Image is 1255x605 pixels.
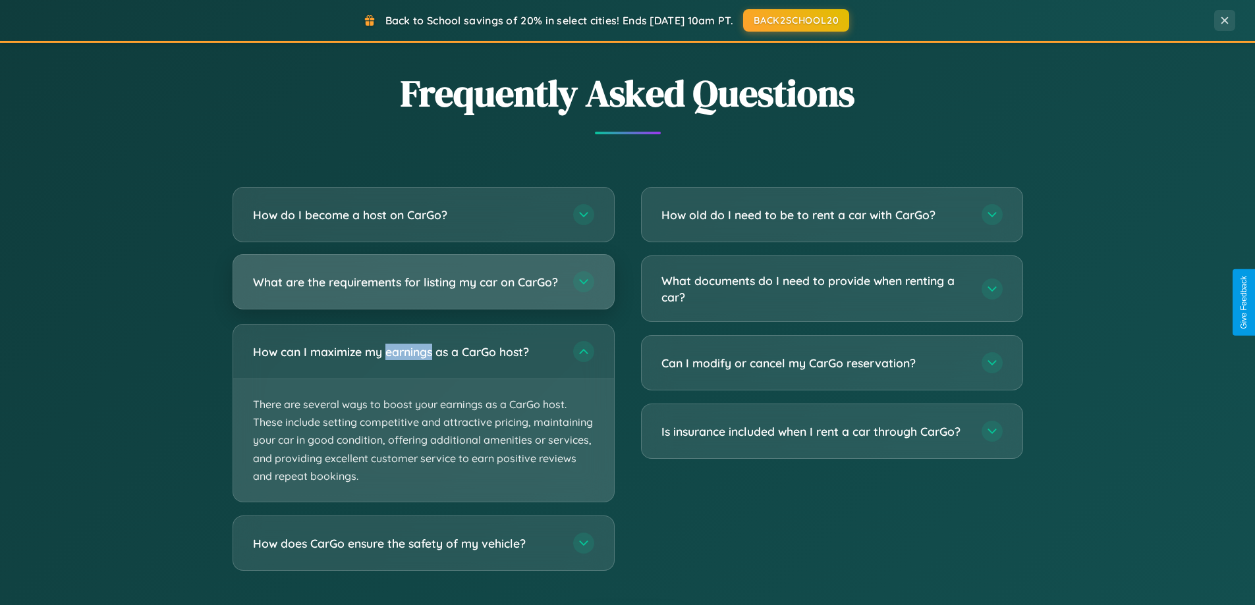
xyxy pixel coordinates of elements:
[743,9,849,32] button: BACK2SCHOOL20
[661,273,968,305] h3: What documents do I need to provide when renting a car?
[233,379,614,502] p: There are several ways to boost your earnings as a CarGo host. These include setting competitive ...
[661,207,968,223] h3: How old do I need to be to rent a car with CarGo?
[253,344,560,360] h3: How can I maximize my earnings as a CarGo host?
[233,68,1023,118] h2: Frequently Asked Questions
[661,355,968,371] h3: Can I modify or cancel my CarGo reservation?
[661,423,968,440] h3: Is insurance included when I rent a car through CarGo?
[253,535,560,552] h3: How does CarGo ensure the safety of my vehicle?
[253,274,560,290] h3: What are the requirements for listing my car on CarGo?
[1239,276,1248,329] div: Give Feedback
[385,14,733,27] span: Back to School savings of 20% in select cities! Ends [DATE] 10am PT.
[253,207,560,223] h3: How do I become a host on CarGo?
